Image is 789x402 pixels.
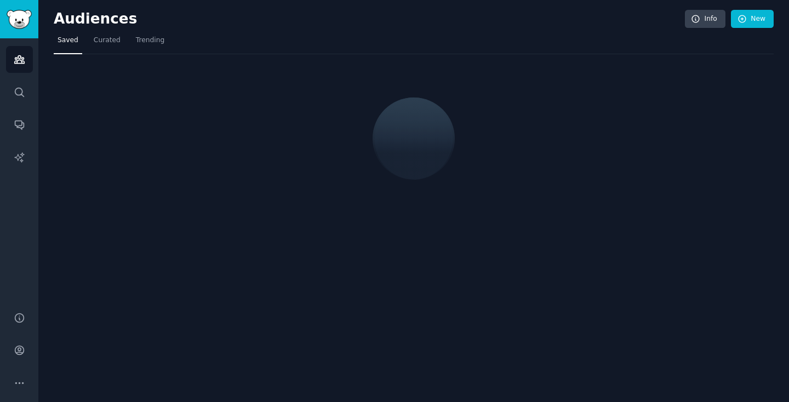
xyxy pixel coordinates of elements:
span: Trending [136,36,164,45]
a: New [731,10,774,28]
img: GummySearch logo [7,10,32,29]
a: Trending [132,32,168,54]
span: Curated [94,36,121,45]
span: Saved [58,36,78,45]
a: Info [685,10,725,28]
h2: Audiences [54,10,685,28]
a: Curated [90,32,124,54]
a: Saved [54,32,82,54]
